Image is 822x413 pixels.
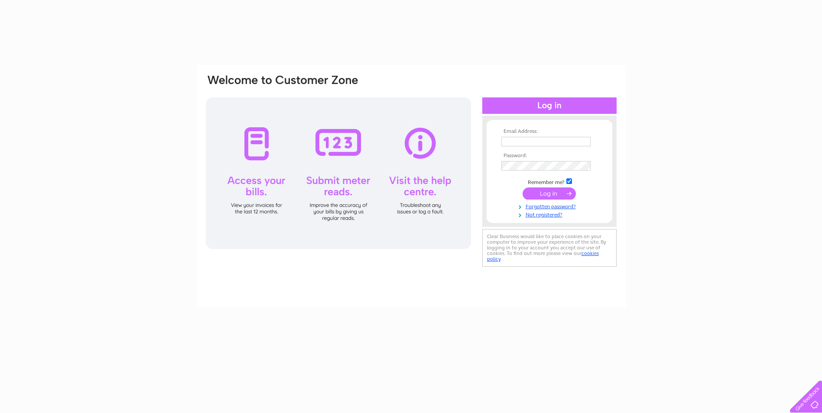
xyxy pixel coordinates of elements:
[499,129,600,135] th: Email Address:
[501,202,600,210] a: Forgotten password?
[499,153,600,159] th: Password:
[487,250,599,262] a: cookies policy
[523,187,576,200] input: Submit
[499,177,600,186] td: Remember me?
[501,210,600,218] a: Not registered?
[482,229,617,267] div: Clear Business would like to place cookies on your computer to improve your experience of the sit...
